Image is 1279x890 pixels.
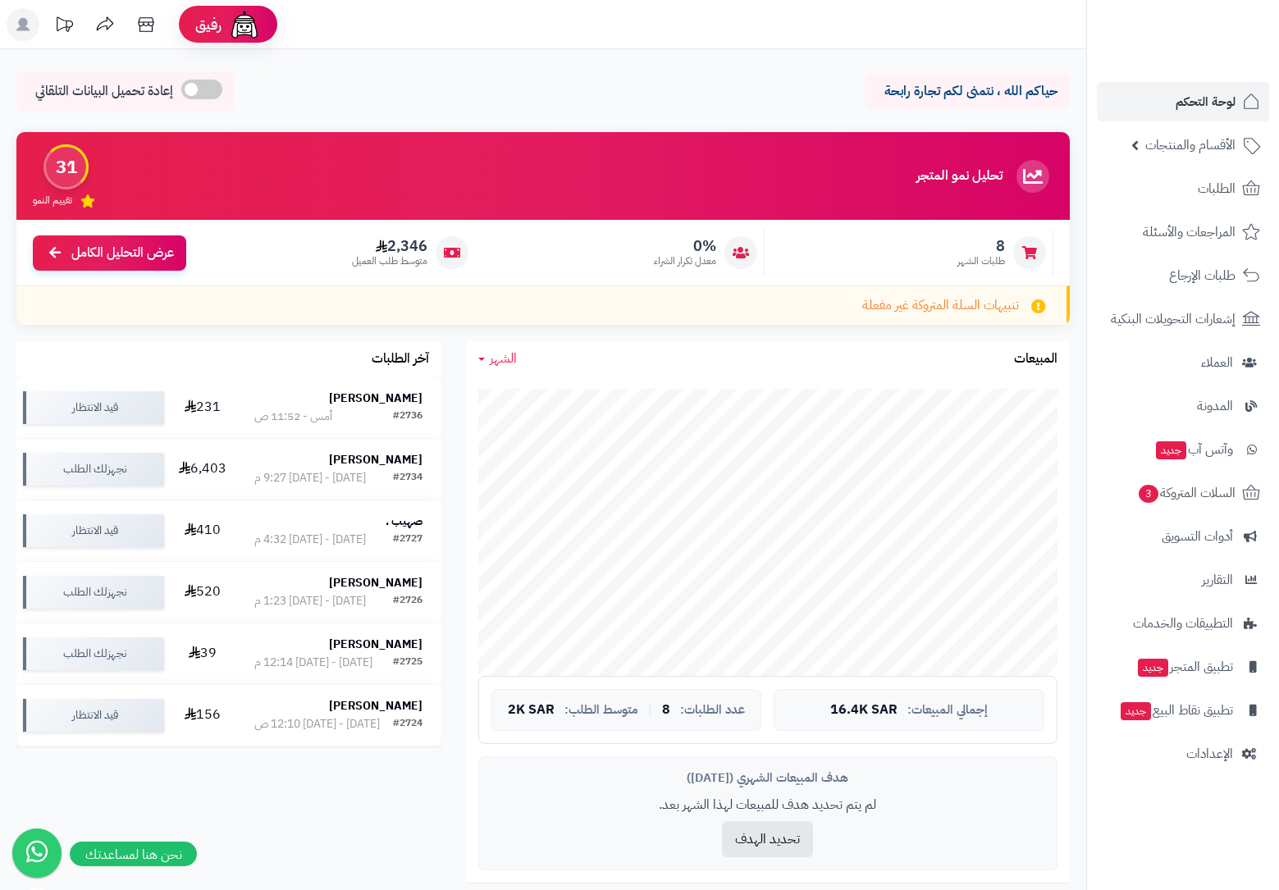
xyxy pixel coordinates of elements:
[393,716,423,733] div: #2724
[1197,395,1233,418] span: المدونة
[491,769,1044,787] div: هدف المبيعات الشهري ([DATE])
[1097,212,1269,252] a: المراجعات والأسئلة
[1097,647,1269,687] a: تطبيق المتجرجديد
[254,408,332,425] div: أمس - 11:52 ص
[1097,169,1269,208] a: الطلبات
[35,82,173,101] span: إعادة تحميل البيانات التلقائي
[1097,691,1269,730] a: تطبيق نقاط البيعجديد
[23,514,164,547] div: قيد الانتظار
[1138,659,1168,677] span: جديد
[254,470,366,486] div: [DATE] - [DATE] 9:27 م
[1201,351,1233,374] span: العملاء
[329,451,423,468] strong: [PERSON_NAME]
[372,352,429,367] h3: آخر الطلبات
[23,576,164,609] div: نجهزلك الطلب
[1097,343,1269,382] a: العملاء
[352,254,427,268] span: متوسط طلب العميل
[393,532,423,548] div: #2727
[33,194,72,208] span: تقييم النمو
[393,408,423,425] div: #2736
[23,637,164,670] div: نجهزلك الطلب
[1097,517,1269,556] a: أدوات التسويق
[329,697,423,714] strong: [PERSON_NAME]
[393,655,423,671] div: #2725
[830,703,898,718] span: 16.4K SAR
[1097,299,1269,339] a: إشعارات التحويلات البنكية
[877,82,1057,101] p: حياكم الله ، نتمنى لكم تجارة رابحة
[491,796,1044,815] p: لم يتم تحديد هدف للمبيعات لهذا الشهر بعد.
[254,655,372,671] div: [DATE] - [DATE] 12:14 م
[23,453,164,486] div: نجهزلك الطلب
[23,391,164,424] div: قيد الانتظار
[1014,352,1057,367] h3: المبيعات
[1097,473,1269,513] a: السلات المتروكة3
[23,699,164,732] div: قيد الانتظار
[654,237,716,255] span: 0%
[1121,702,1151,720] span: جديد
[254,716,380,733] div: [DATE] - [DATE] 12:10 ص
[478,349,517,368] a: الشهر
[1137,482,1236,504] span: السلات المتروكة
[1133,612,1233,635] span: التطبيقات والخدمات
[508,703,555,718] span: 2K SAR
[1111,308,1236,331] span: إشعارات التحويلات البنكية
[171,377,235,438] td: 231
[1097,560,1269,600] a: التقارير
[1162,525,1233,548] span: أدوات التسويق
[1198,177,1236,200] span: الطلبات
[195,15,222,34] span: رفيق
[1143,221,1236,244] span: المراجعات والأسئلة
[393,593,423,609] div: #2726
[1097,430,1269,469] a: وآتس آبجديد
[722,821,813,857] button: تحديد الهدف
[228,8,261,41] img: ai-face.png
[1136,655,1233,678] span: تطبيق المتجر
[1176,90,1236,113] span: لوحة التحكم
[33,235,186,271] a: عرض التحليل الكامل
[393,470,423,486] div: #2734
[957,237,1005,255] span: 8
[1154,438,1233,461] span: وآتس آب
[329,390,423,407] strong: [PERSON_NAME]
[1139,485,1158,503] span: 3
[1167,44,1263,79] img: logo-2.png
[862,296,1019,315] span: تنبيهات السلة المتروكة غير مفعلة
[1202,568,1233,591] span: التقارير
[1186,742,1233,765] span: الإعدادات
[171,685,235,746] td: 156
[386,513,423,530] strong: صهيب .
[1119,699,1233,722] span: تطبيق نقاط البيع
[1097,82,1269,121] a: لوحة التحكم
[490,349,517,368] span: الشهر
[254,593,366,609] div: [DATE] - [DATE] 1:23 م
[654,254,716,268] span: معدل تكرار الشراء
[329,574,423,591] strong: [PERSON_NAME]
[957,254,1005,268] span: طلبات الشهر
[171,562,235,623] td: 520
[680,703,745,717] span: عدد الطلبات:
[916,169,1003,184] h3: تحليل نمو المتجر
[1097,386,1269,426] a: المدونة
[1145,134,1236,157] span: الأقسام والمنتجات
[1097,256,1269,295] a: طلبات الإرجاع
[254,532,366,548] div: [DATE] - [DATE] 4:32 م
[564,703,638,717] span: متوسط الطلب:
[71,244,174,262] span: عرض التحليل الكامل
[171,623,235,684] td: 39
[907,703,988,717] span: إجمالي المبيعات:
[329,636,423,653] strong: [PERSON_NAME]
[171,439,235,500] td: 6,403
[171,500,235,561] td: 410
[1097,734,1269,774] a: الإعدادات
[662,703,670,718] span: 8
[1169,264,1236,287] span: طلبات الإرجاع
[352,237,427,255] span: 2,346
[1156,441,1186,459] span: جديد
[648,704,652,716] span: |
[43,8,85,45] a: تحديثات المنصة
[1097,604,1269,643] a: التطبيقات والخدمات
